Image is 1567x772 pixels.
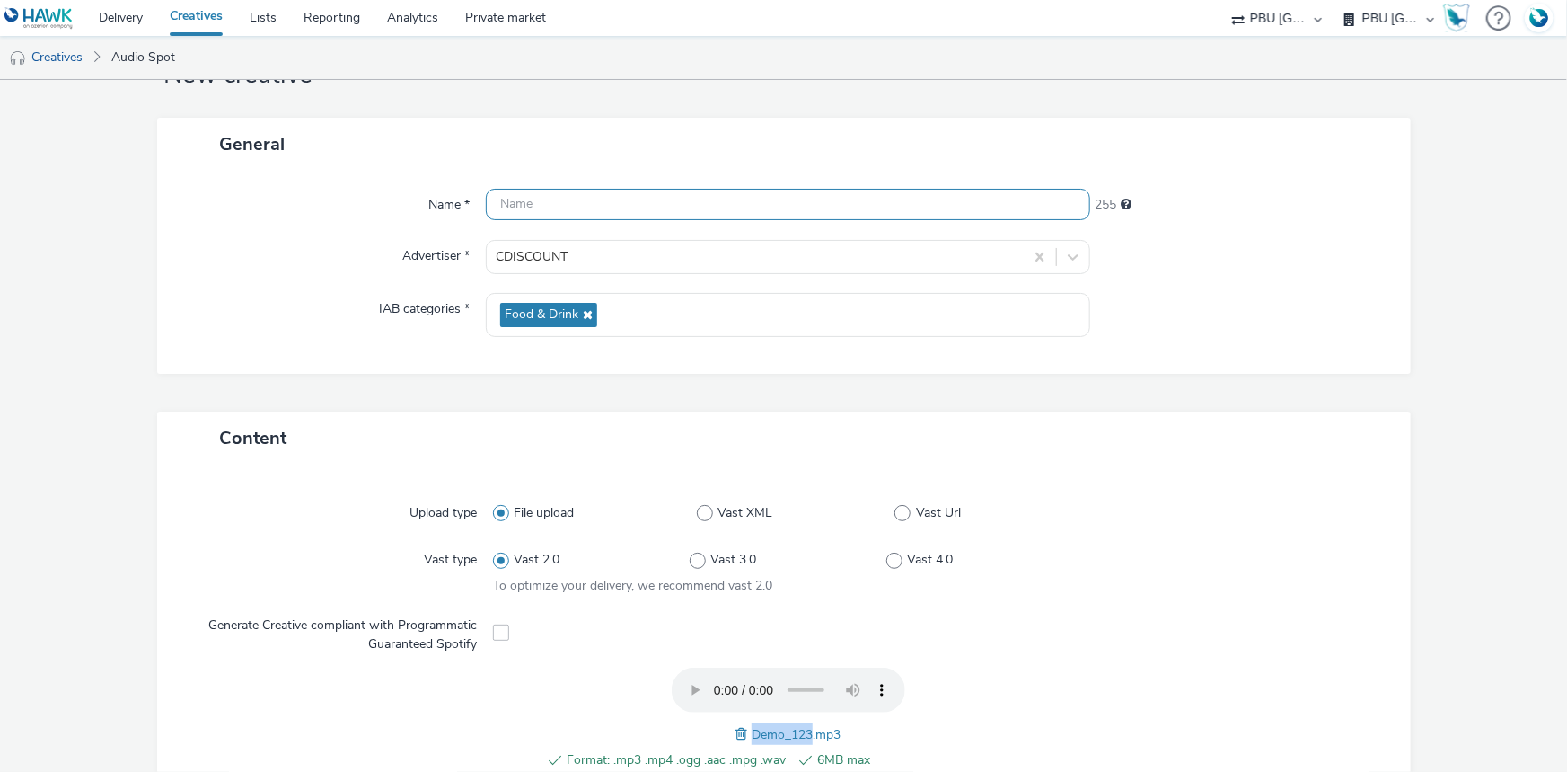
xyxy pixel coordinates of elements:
span: Vast 2.0 [515,551,560,569]
span: 6MB max [817,750,1036,771]
span: Vast 3.0 [711,551,757,569]
img: audio [9,49,27,67]
label: IAB categories * [372,293,477,318]
label: Generate Creative compliant with Programmatic Guaranteed Spotify [189,609,485,653]
span: General [219,132,285,156]
label: Advertiser * [395,240,477,265]
img: undefined Logo [4,7,74,30]
span: Food & Drink [505,307,578,323]
span: To optimize your delivery, we recommend vast 2.0 [493,577,772,594]
a: Audio Spot [102,36,184,79]
span: Vast 4.0 [908,551,954,569]
span: 255 [1095,196,1116,214]
label: Name * [421,189,477,214]
img: Hawk Academy [1443,4,1470,32]
span: Demo_123.mp3 [752,726,841,743]
a: Hawk Academy [1443,4,1477,32]
span: Format: .mp3 .mp4 .ogg .aac .mpg .wav [567,750,786,771]
input: Name [486,189,1090,220]
span: Content [219,426,286,450]
span: File upload [515,504,575,522]
div: Maximum 255 characters [1121,196,1131,214]
img: Account FR [1526,4,1553,31]
label: Upload type [402,497,484,522]
span: Vast XML [717,504,772,522]
label: Vast type [417,544,484,569]
span: Vast Url [916,504,961,522]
